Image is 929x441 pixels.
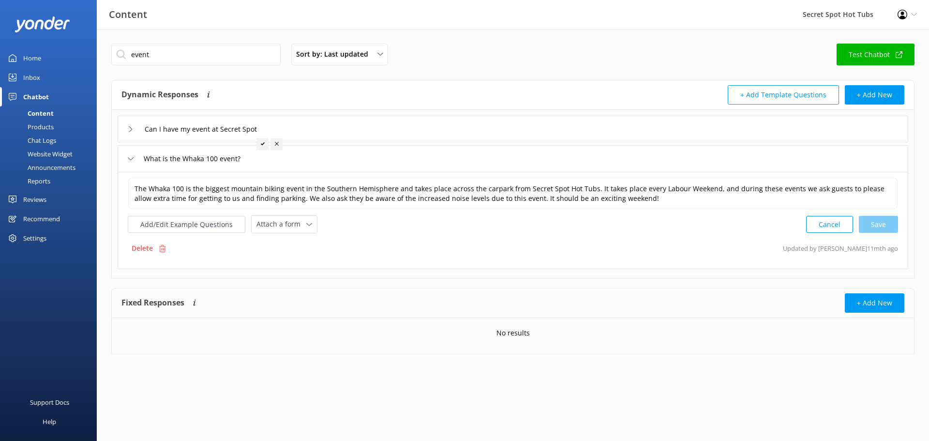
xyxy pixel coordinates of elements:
span: Sort by: Last updated [296,49,374,60]
p: Delete [132,243,153,254]
a: Reports [6,174,97,188]
div: Support Docs [30,393,69,412]
div: Reports [6,174,50,188]
button: + Add Template Questions [728,85,839,105]
div: Website Widget [6,147,73,161]
div: Chat Logs [6,134,56,147]
div: Inbox [23,68,40,87]
button: Cancel [806,216,853,233]
div: Recommend [23,209,60,228]
img: yonder-white-logo.png [15,16,70,32]
button: + Add New [845,293,904,313]
a: Products [6,120,97,134]
input: Search all Chatbot Content [111,44,281,65]
p: Updated by [PERSON_NAME] 11mth ago [783,239,898,258]
span: What is the Whaka 100 event? [144,153,240,164]
button: + Add New [845,85,904,105]
h3: Content [109,7,147,22]
div: Products [6,120,54,134]
span: Attach a form [256,219,306,229]
a: Test Chatbot [837,44,914,65]
div: Content [6,106,54,120]
a: Announcements [6,161,97,174]
a: Chat Logs [6,134,97,147]
div: Chatbot [23,87,49,106]
div: Settings [23,228,46,248]
div: Help [43,412,56,431]
a: Content [6,106,97,120]
h4: Dynamic Responses [121,85,198,105]
button: Add/Edit Example Questions [128,216,245,233]
div: Announcements [6,161,75,174]
span: The Whaka 100 is the biggest mountain biking event in the Southern Hemisphere and takes place acr... [135,184,884,203]
p: No results [496,328,530,338]
a: Website Widget [6,147,97,161]
div: Home [23,48,41,68]
div: Reviews [23,190,46,209]
h4: Fixed Responses [121,293,184,313]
